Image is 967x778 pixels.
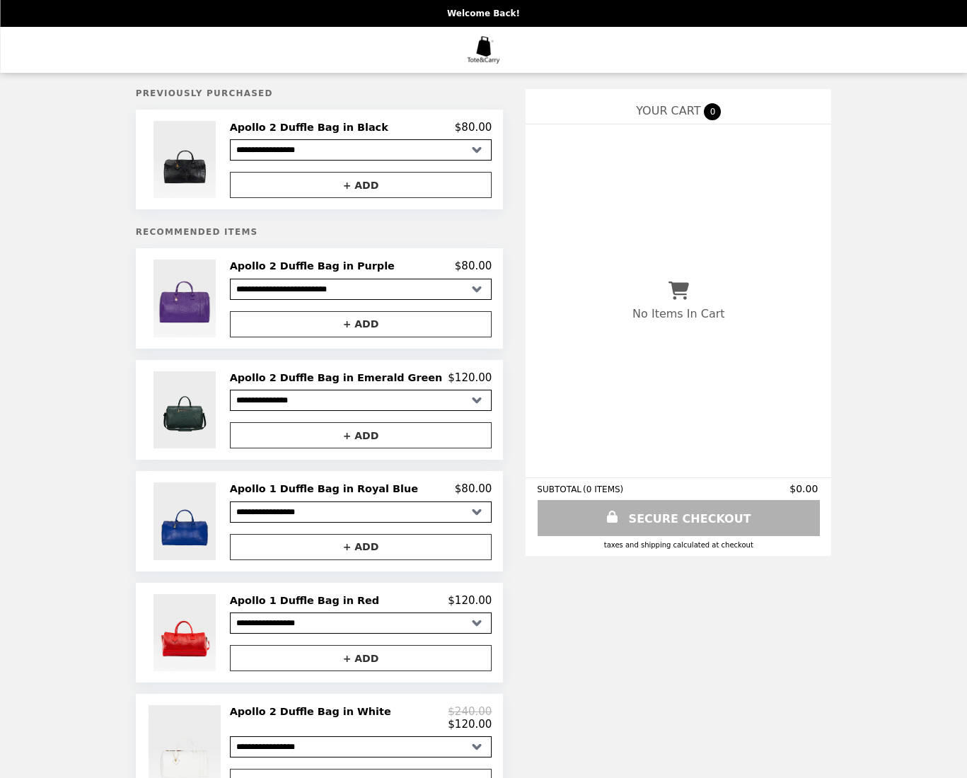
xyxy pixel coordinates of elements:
[632,307,724,320] p: No Items In Cart
[154,482,219,559] img: Apollo 1 Duffle Bag in Royal Blue
[230,705,397,718] h2: Apollo 2 Duffle Bag in White
[537,541,820,549] div: Taxes and Shipping calculated at checkout
[448,705,492,718] p: $240.00
[455,121,492,134] p: $80.00
[230,422,492,448] button: + ADD
[230,501,492,523] select: Select a product variant
[230,482,424,495] h2: Apollo 1 Duffle Bag in Royal Blue
[447,8,520,18] p: Welcome Back!
[154,260,219,337] img: Apollo 2 Duffle Bag in Purple
[154,121,219,198] img: Apollo 2 Duffle Bag in Black
[455,482,492,495] p: $80.00
[583,484,623,494] span: ( 0 ITEMS )
[230,390,492,411] select: Select a product variant
[455,260,492,272] p: $80.00
[230,260,400,272] h2: Apollo 2 Duffle Bag in Purple
[154,594,219,671] img: Apollo 1 Duffle Bag in Red
[230,594,385,607] h2: Apollo 1 Duffle Bag in Red
[448,718,492,731] p: $120.00
[230,139,492,161] select: Select a product variant
[230,645,492,671] button: + ADD
[537,484,583,494] span: SUBTOTAL
[448,594,492,607] p: $120.00
[154,371,219,448] img: Apollo 2 Duffle Bag in Emerald Green
[136,227,504,237] h5: Recommended Items
[230,172,492,198] button: + ADD
[448,371,492,384] p: $120.00
[136,88,504,98] h5: Previously Purchased
[230,279,492,300] select: Select a product variant
[789,483,820,494] span: $0.00
[704,103,721,120] span: 0
[230,371,448,384] h2: Apollo 2 Duffle Bag in Emerald Green
[230,311,492,337] button: + ADD
[230,534,492,560] button: + ADD
[230,736,492,757] select: Select a product variant
[464,35,504,64] img: Brand Logo
[230,121,394,134] h2: Apollo 2 Duffle Bag in Black
[230,612,492,634] select: Select a product variant
[636,104,700,117] span: YOUR CART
